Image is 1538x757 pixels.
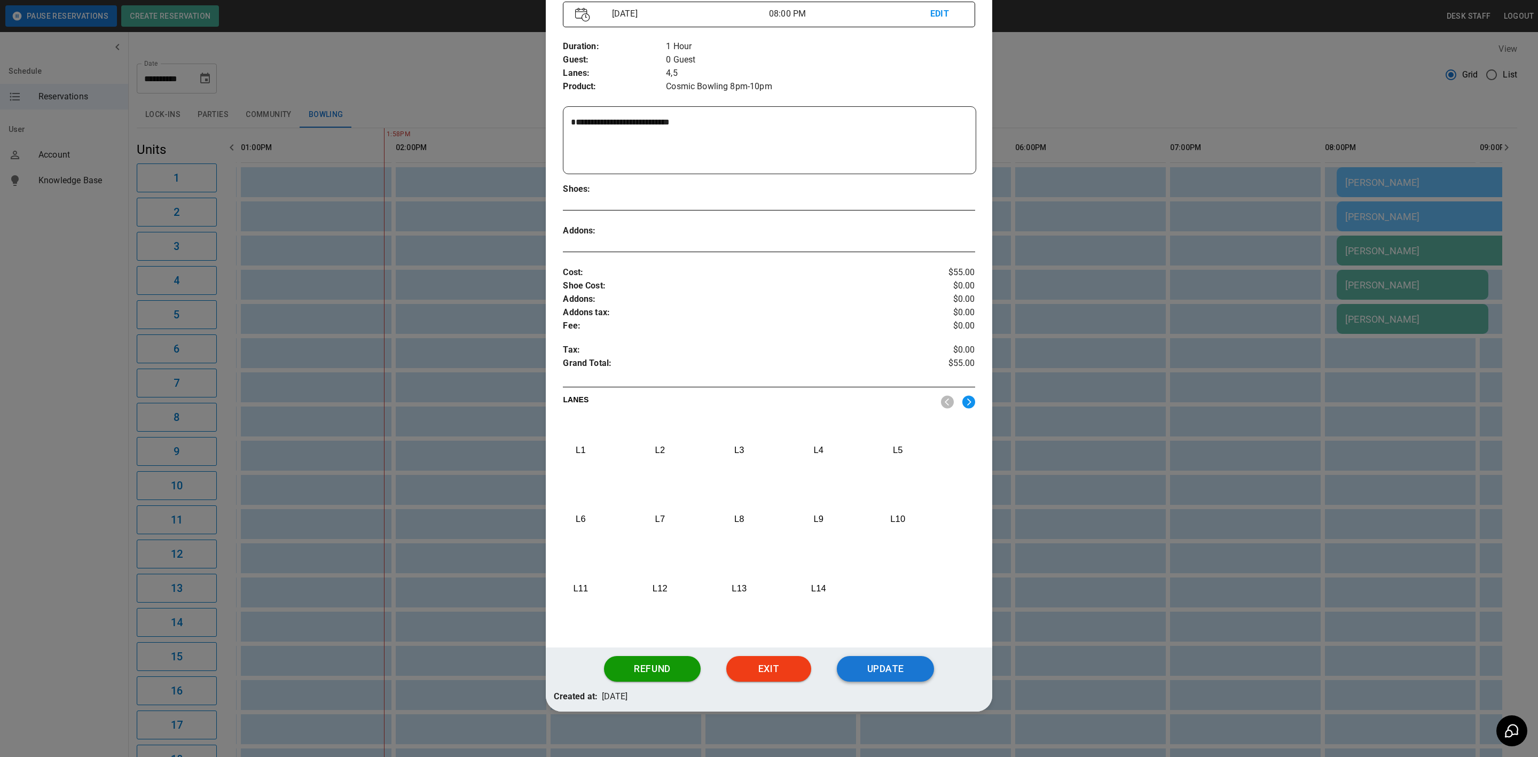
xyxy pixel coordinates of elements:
[906,266,975,279] p: $55.00
[666,80,975,93] p: Cosmic Bowling 8pm-10pm
[642,506,678,532] p: L 7
[837,656,934,682] button: Update
[906,293,975,306] p: $0.00
[575,7,590,22] img: Vector
[563,224,666,238] p: Addons :
[604,656,701,682] button: Refund
[906,344,975,357] p: $0.00
[941,395,954,409] img: nav_left.svg
[721,576,757,601] p: L 13
[769,7,930,20] p: 08:00 PM
[563,344,906,357] p: Tax :
[801,576,836,601] p: L 14
[880,506,915,532] p: L 10
[563,266,906,279] p: Cost :
[666,53,975,67] p: 0 Guest
[554,690,598,704] p: Created at:
[563,506,598,532] p: L 6
[906,319,975,333] p: $0.00
[930,7,962,21] p: EDIT
[721,438,757,463] p: L 3
[563,67,666,80] p: Lanes :
[880,438,915,463] p: L 5
[563,53,666,67] p: Guest :
[666,40,975,53] p: 1 Hour
[608,7,769,20] p: [DATE]
[563,80,666,93] p: Product :
[563,576,598,601] p: L 11
[962,395,975,409] img: right.svg
[563,394,932,409] p: LANES
[563,40,666,53] p: Duration :
[726,656,811,682] button: Exit
[642,576,678,601] p: L 12
[563,319,906,333] p: Fee :
[563,293,906,306] p: Addons :
[642,438,678,463] p: L 2
[906,357,975,373] p: $55.00
[563,438,598,463] p: L 1
[721,506,757,532] p: L 8
[563,357,906,373] p: Grand Total :
[602,690,627,704] p: [DATE]
[666,67,975,80] p: 4,5
[563,183,666,196] p: Shoes :
[563,306,906,319] p: Addons tax :
[801,438,836,463] p: L 4
[563,279,906,293] p: Shoe Cost :
[906,306,975,319] p: $0.00
[801,506,836,532] p: L 9
[906,279,975,293] p: $0.00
